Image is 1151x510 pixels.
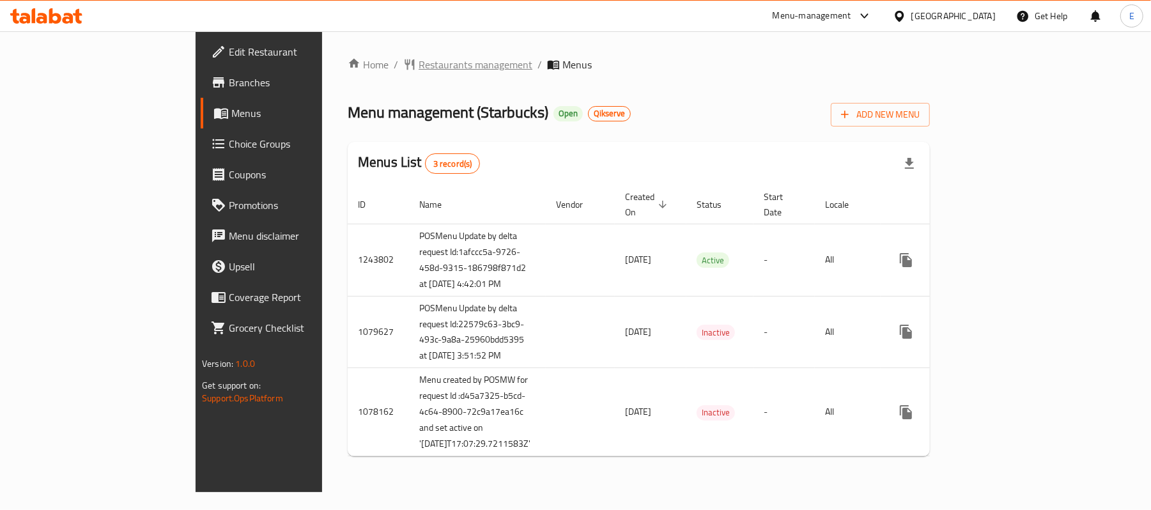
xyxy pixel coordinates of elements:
[409,224,546,296] td: POSMenu Update by delta request Id:1afccc5a-9726-458d-9315-186798f871d2 at [DATE] 4:42:01 PM
[229,75,378,90] span: Branches
[891,245,922,275] button: more
[825,197,865,212] span: Locale
[697,252,729,268] div: Active
[922,245,952,275] button: Change Status
[348,57,930,72] nav: breadcrumb
[553,108,583,119] span: Open
[562,57,592,72] span: Menus
[409,296,546,368] td: POSMenu Update by delta request Id:22579c63-3bc9-493c-9a8a-25960bdd5395 at [DATE] 3:51:52 PM
[815,368,881,456] td: All
[201,128,388,159] a: Choice Groups
[697,405,735,421] div: Inactive
[815,224,881,296] td: All
[625,251,651,268] span: [DATE]
[841,107,920,123] span: Add New Menu
[403,57,532,72] a: Restaurants management
[426,158,480,170] span: 3 record(s)
[229,136,378,151] span: Choice Groups
[831,103,930,127] button: Add New Menu
[697,197,738,212] span: Status
[625,323,651,340] span: [DATE]
[911,9,996,23] div: [GEOGRAPHIC_DATA]
[419,57,532,72] span: Restaurants management
[409,368,546,456] td: Menu created by POSMW for request Id :d45a7325-b5cd-4c64-8900-72c9a17ea16c and set active on '[DA...
[764,189,800,220] span: Start Date
[894,148,925,179] div: Export file
[589,108,630,119] span: Qikserve
[231,105,378,121] span: Menus
[537,57,542,72] li: /
[753,368,815,456] td: -
[201,282,388,313] a: Coverage Report
[697,325,735,340] span: Inactive
[229,44,378,59] span: Edit Restaurant
[881,185,1024,224] th: Actions
[348,98,548,127] span: Menu management ( Starbucks )
[753,296,815,368] td: -
[922,397,952,428] button: Change Status
[201,313,388,343] a: Grocery Checklist
[625,403,651,420] span: [DATE]
[753,224,815,296] td: -
[891,397,922,428] button: more
[201,67,388,98] a: Branches
[229,228,378,243] span: Menu disclaimer
[625,189,671,220] span: Created On
[201,36,388,67] a: Edit Restaurant
[201,98,388,128] a: Menus
[202,355,233,372] span: Version:
[348,185,1024,457] table: enhanced table
[235,355,255,372] span: 1.0.0
[697,405,735,420] span: Inactive
[425,153,481,174] div: Total records count
[358,153,480,174] h2: Menus List
[201,190,388,220] a: Promotions
[201,251,388,282] a: Upsell
[1129,9,1134,23] span: E
[553,106,583,121] div: Open
[556,197,599,212] span: Vendor
[419,197,458,212] span: Name
[229,197,378,213] span: Promotions
[201,220,388,251] a: Menu disclaimer
[229,259,378,274] span: Upsell
[394,57,398,72] li: /
[229,320,378,336] span: Grocery Checklist
[697,253,729,268] span: Active
[358,197,382,212] span: ID
[229,167,378,182] span: Coupons
[773,8,851,24] div: Menu-management
[202,390,283,406] a: Support.OpsPlatform
[815,296,881,368] td: All
[229,290,378,305] span: Coverage Report
[922,316,952,347] button: Change Status
[202,377,261,394] span: Get support on:
[201,159,388,190] a: Coupons
[891,316,922,347] button: more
